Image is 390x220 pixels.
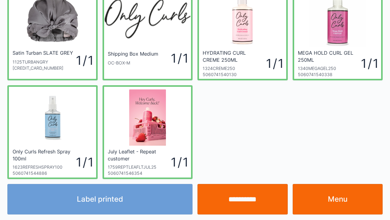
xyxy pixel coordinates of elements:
[160,50,188,67] div: 1 / 1
[108,50,158,57] div: Shipping Box Medium
[103,85,193,179] a: July Leaflet - Repeat customer1759REPTLEAFLTJUL2550607415463541 / 1
[13,164,76,170] div: 1623REFRESHSPRAY100
[298,50,360,63] div: MEGA HOLD CURL GEL 250ML
[171,153,187,171] div: 1 / 1
[13,170,76,176] div: 5060741544886
[13,65,75,71] div: [CREDIT_CARD_NUMBER]
[108,148,170,162] div: July Leaflet - Repeat customer
[13,148,74,162] div: Only Curls Refresh Spray 100ml
[203,71,266,78] div: 5060741540130
[129,89,166,146] img: Screenshot-87.png
[13,50,73,57] div: Satin Turban SLATE GREY
[75,52,92,69] div: 1 / 1
[76,153,92,171] div: 1 / 1
[361,55,377,72] div: 1 / 1
[298,71,361,78] div: 5060741540338
[13,59,75,65] div: 1125TURBANGRY
[108,164,171,170] div: 1759REPTLEAFLTJUL25
[203,65,266,71] div: 1324CREME250
[293,184,383,215] a: Menu
[108,170,171,176] div: 5060741546354
[108,60,160,66] div: OC-BOX-M
[266,55,283,72] div: 1 / 1
[203,50,264,63] div: HYDRATING CURL CREME 250ML
[7,85,98,179] a: Only Curls Refresh Spray 100ml1623REFRESHSPRAY10050607415448861 / 1
[298,65,361,71] div: 1340MEGAGEL250
[24,89,81,146] img: Refresh_Spray_-_100ml_1200x.jpg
